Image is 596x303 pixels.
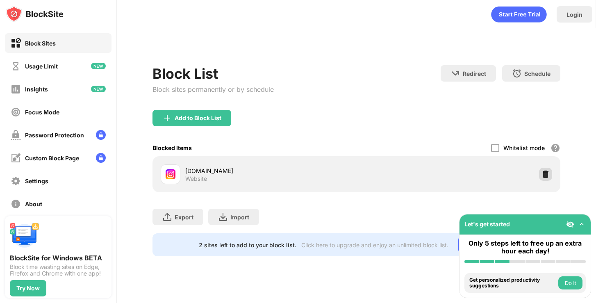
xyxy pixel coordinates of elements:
img: password-protection-off.svg [11,130,21,140]
img: lock-menu.svg [96,130,106,140]
div: Usage Limit [25,63,58,70]
img: about-off.svg [11,199,21,209]
img: insights-off.svg [11,84,21,94]
div: Add to Block List [175,115,221,121]
div: Settings [25,178,48,185]
div: Custom Block Page [25,155,79,162]
img: favicons [166,169,175,179]
img: omni-setup-toggle.svg [578,220,586,228]
img: logo-blocksite.svg [6,6,64,22]
div: Schedule [524,70,551,77]
img: focus-off.svg [11,107,21,117]
div: Password Protection [25,132,84,139]
div: Get personalized productivity suggestions [469,277,556,289]
img: eye-not-visible.svg [566,220,574,228]
div: Try Now [16,285,40,292]
div: About [25,200,42,207]
img: new-icon.svg [91,63,106,69]
div: BlockSite for Windows BETA [10,254,107,262]
div: Import [230,214,249,221]
iframe: Banner [152,51,560,55]
div: Whitelist mode [503,144,545,151]
div: Export [175,214,193,221]
img: settings-off.svg [11,176,21,186]
img: time-usage-off.svg [11,61,21,71]
button: Do it [558,276,582,289]
div: Block sites permanently or by schedule [152,85,274,93]
div: Blocked Items [152,144,192,151]
div: Go Unlimited [458,237,514,253]
img: lock-menu.svg [96,153,106,163]
div: Only 5 steps left to free up an extra hour each day! [464,239,586,255]
div: Click here to upgrade and enjoy an unlimited block list. [301,241,448,248]
div: Block time wasting sites on Edge, Firefox and Chrome with one app! [10,264,107,277]
div: Block Sites [25,40,56,47]
div: animation [491,6,547,23]
div: Redirect [463,70,486,77]
img: new-icon.svg [91,86,106,92]
img: block-on.svg [11,38,21,48]
div: Login [566,11,582,18]
img: push-desktop.svg [10,221,39,251]
div: Focus Mode [25,109,59,116]
div: Let's get started [464,221,510,228]
div: Block List [152,65,274,82]
div: Website [185,175,207,182]
img: customize-block-page-off.svg [11,153,21,163]
div: Insights [25,86,48,93]
div: [DOMAIN_NAME] [185,166,356,175]
div: 2 sites left to add to your block list. [199,241,296,248]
